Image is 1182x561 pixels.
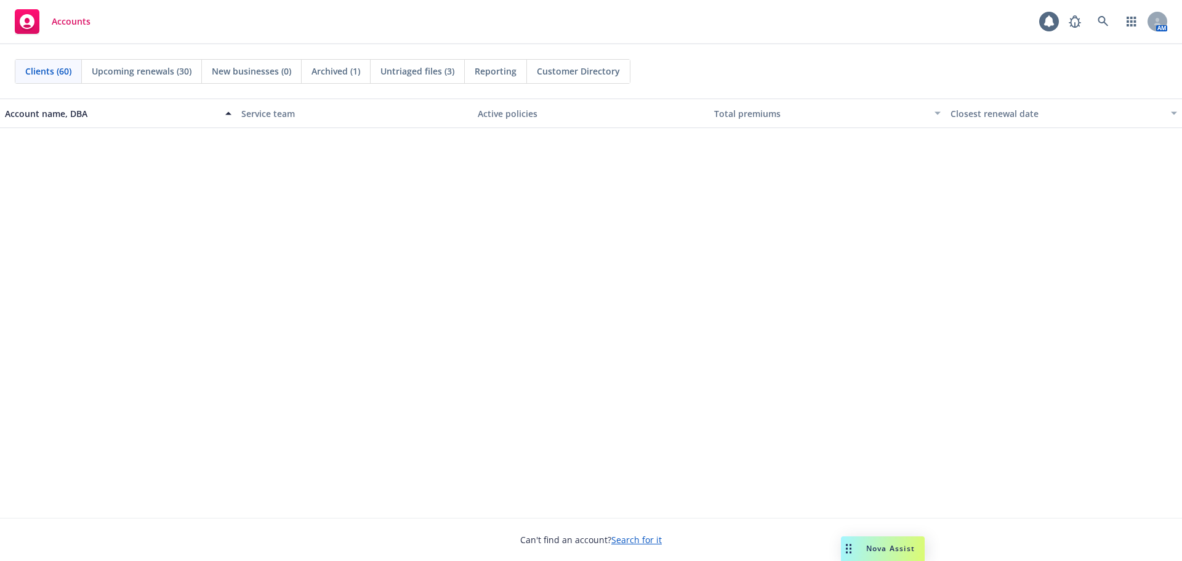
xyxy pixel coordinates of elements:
span: New businesses (0) [212,65,291,78]
span: Accounts [52,17,90,26]
span: Archived (1) [312,65,360,78]
div: Service team [241,107,468,120]
span: Can't find an account? [520,533,662,546]
a: Switch app [1119,9,1144,34]
button: Nova Assist [841,536,925,561]
span: Untriaged files (3) [380,65,454,78]
a: Report a Bug [1063,9,1087,34]
span: Reporting [475,65,517,78]
div: Account name, DBA [5,107,218,120]
button: Service team [236,99,473,128]
span: Customer Directory [537,65,620,78]
a: Accounts [10,4,95,39]
a: Search for it [611,534,662,546]
div: Drag to move [841,536,856,561]
div: Active policies [478,107,704,120]
span: Clients (60) [25,65,71,78]
button: Closest renewal date [946,99,1182,128]
div: Closest renewal date [951,107,1164,120]
a: Search [1091,9,1116,34]
div: Total premiums [714,107,927,120]
span: Nova Assist [866,543,915,554]
button: Total premiums [709,99,946,128]
button: Active policies [473,99,709,128]
span: Upcoming renewals (30) [92,65,191,78]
